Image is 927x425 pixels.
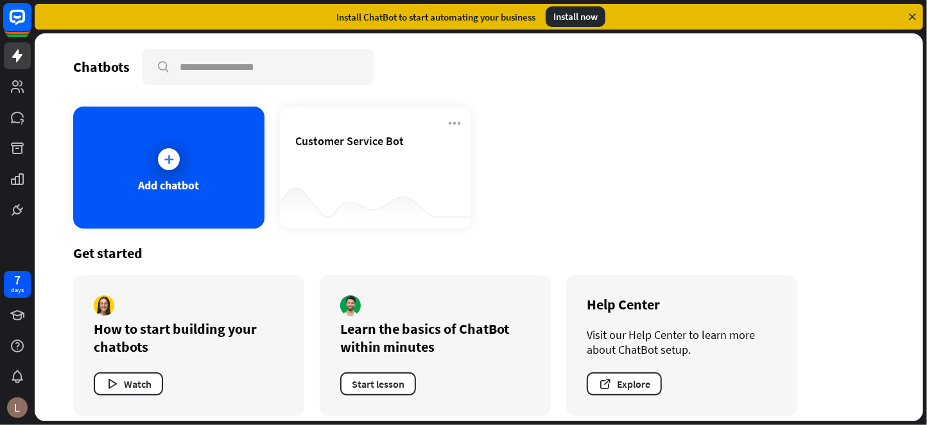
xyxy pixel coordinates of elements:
[4,271,31,298] a: 7 days
[139,178,200,193] div: Add chatbot
[73,58,130,76] div: Chatbots
[94,320,284,356] div: How to start building your chatbots
[10,5,49,44] button: Open LiveChat chat widget
[587,295,777,313] div: Help Center
[295,134,404,148] span: Customer Service Bot
[587,372,662,395] button: Explore
[340,295,361,316] img: author
[11,286,24,295] div: days
[340,320,530,356] div: Learn the basics of ChatBot within minutes
[336,11,535,23] div: Install ChatBot to start automating your business
[546,6,605,27] div: Install now
[340,372,416,395] button: Start lesson
[587,327,777,357] div: Visit our Help Center to learn more about ChatBot setup.
[73,244,885,262] div: Get started
[14,274,21,286] div: 7
[94,372,163,395] button: Watch
[94,295,114,316] img: author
